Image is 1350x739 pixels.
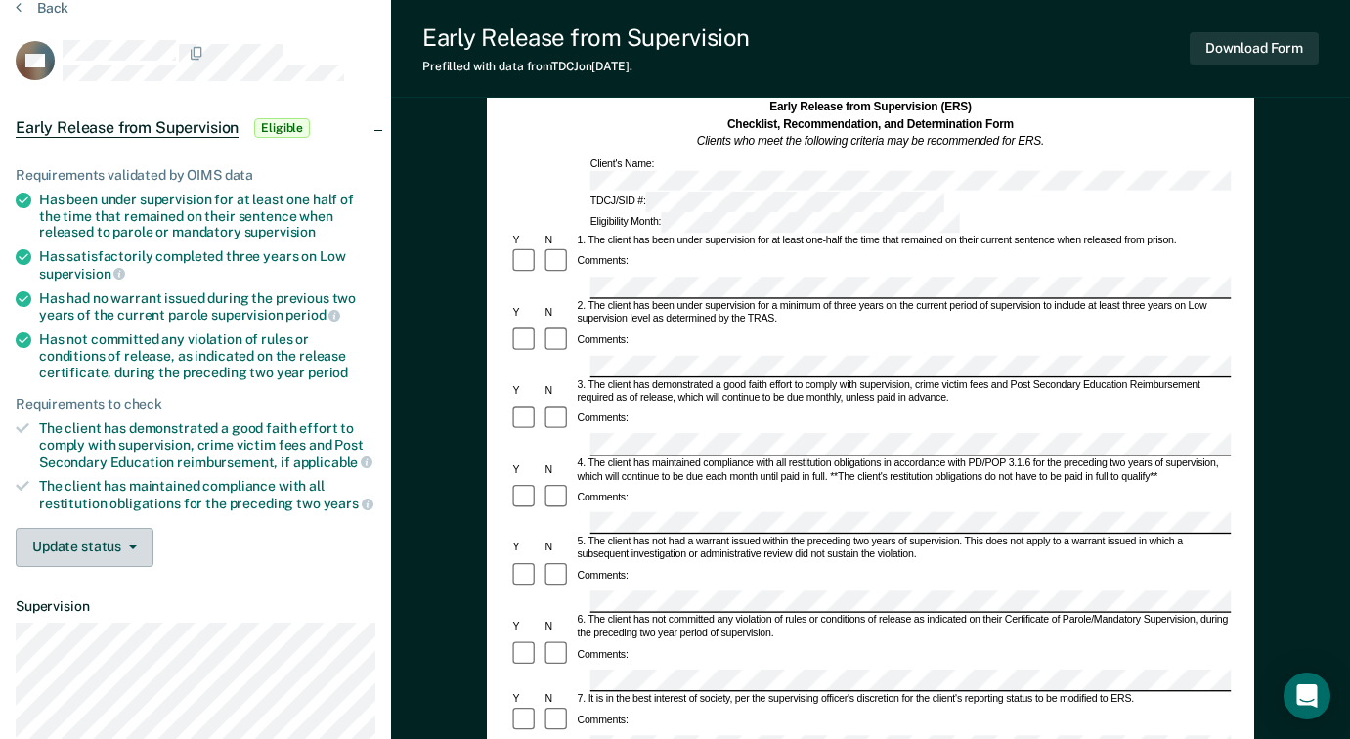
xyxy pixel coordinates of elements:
[510,463,543,476] div: Y
[1284,673,1330,719] div: Open Intercom Messenger
[285,307,340,323] span: period
[575,492,631,504] div: Comments:
[543,621,575,633] div: N
[293,455,372,470] span: applicable
[16,167,375,184] div: Requirements validated by OIMS data
[543,235,575,247] div: N
[510,693,543,706] div: Y
[510,235,543,247] div: Y
[543,463,575,476] div: N
[422,60,750,73] div: Prefilled with data from TDCJ on [DATE] .
[588,212,962,233] div: Eligibility Month:
[575,235,1231,247] div: 1. The client has been under supervision for at least one-half the time that remained on their cu...
[769,100,972,112] strong: Early Release from Supervision (ERS)
[510,543,543,555] div: Y
[16,118,239,138] span: Early Release from Supervision
[324,496,373,511] span: years
[39,192,375,240] div: Has been under supervision for at least one half of the time that remained on their sentence when...
[575,693,1231,706] div: 7. It is in the best interest of society, per the supervising officer's discretion for the client...
[575,413,631,425] div: Comments:
[575,615,1231,640] div: 6. The client has not committed any violation of rules or conditions of release as indicated on t...
[575,649,631,662] div: Comments:
[39,266,125,282] span: supervision
[575,300,1231,326] div: 2. The client has been under supervision for a minimum of three years on the current period of su...
[543,385,575,398] div: N
[39,248,375,282] div: Has satisfactorily completed three years on Low
[1190,32,1319,65] button: Download Form
[510,385,543,398] div: Y
[422,23,750,52] div: Early Release from Supervision
[308,365,348,380] span: period
[39,290,375,324] div: Has had no warrant issued during the previous two years of the current parole supervision
[575,536,1231,561] div: 5. The client has not had a warrant issued within the preceding two years of supervision. This do...
[575,457,1231,483] div: 4. The client has maintained compliance with all restitution obligations in accordance with PD/PO...
[588,193,947,213] div: TDCJ/SID #:
[510,621,543,633] div: Y
[575,378,1231,404] div: 3. The client has demonstrated a good faith effort to comply with supervision, crime victim fees ...
[575,715,631,727] div: Comments:
[543,306,575,319] div: N
[575,570,631,583] div: Comments:
[254,118,310,138] span: Eligible
[588,157,1296,191] div: Client's Name:
[16,396,375,413] div: Requirements to check
[575,334,631,347] div: Comments:
[543,543,575,555] div: N
[16,528,153,567] button: Update status
[510,306,543,319] div: Y
[575,255,631,268] div: Comments:
[39,478,375,511] div: The client has maintained compliance with all restitution obligations for the preceding two
[244,224,316,239] span: supervision
[727,117,1014,130] strong: Checklist, Recommendation, and Determination Form
[39,331,375,380] div: Has not committed any violation of rules or conditions of release, as indicated on the release ce...
[543,693,575,706] div: N
[39,420,375,470] div: The client has demonstrated a good faith effort to comply with supervision, crime victim fees and...
[16,598,375,615] dt: Supervision
[697,135,1044,148] em: Clients who meet the following criteria may be recommended for ERS.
